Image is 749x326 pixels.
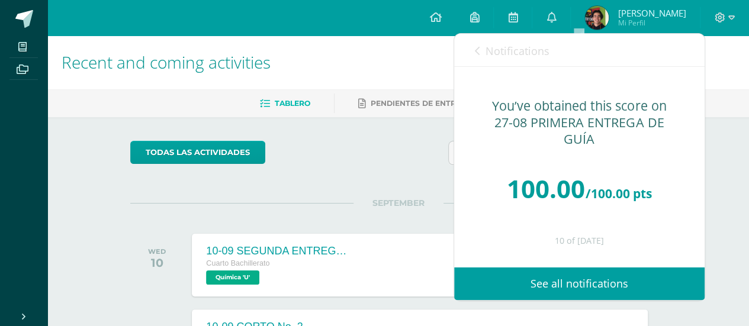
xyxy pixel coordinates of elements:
span: 27-08 PRIMERA ENTREGA DE GUÍA [494,114,664,147]
span: Mi Perfil [618,18,686,28]
a: See all notifications [454,267,705,300]
a: Pendientes de entrega [358,94,472,113]
span: [PERSON_NAME] [618,7,686,19]
div: 10 [148,256,166,270]
span: /100.00 pts [586,185,652,202]
span: Recent and coming activities [62,51,271,73]
span: Tablero [275,99,310,108]
input: Busca una actividad próxima aquí... [449,141,666,164]
span: Notifications [486,44,549,58]
a: todas las Actividades [130,141,265,164]
div: WED [148,247,166,256]
span: 100.00 [507,172,585,205]
span: Pendientes de entrega [371,99,472,108]
div: You’ve obtained this score on [478,98,681,147]
img: b1b5c3d4f8297bb08657cb46f4e7b43e.png [585,6,609,30]
span: Química 'U' [206,270,259,285]
a: Tablero [260,94,310,113]
div: 10 of [DATE] [478,236,681,246]
span: Cuarto Bachillerato [206,259,269,267]
span: SEPTEMBER [353,198,443,208]
div: 10-09 SEGUNDA ENTREGA DE GUÍA [206,245,348,257]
